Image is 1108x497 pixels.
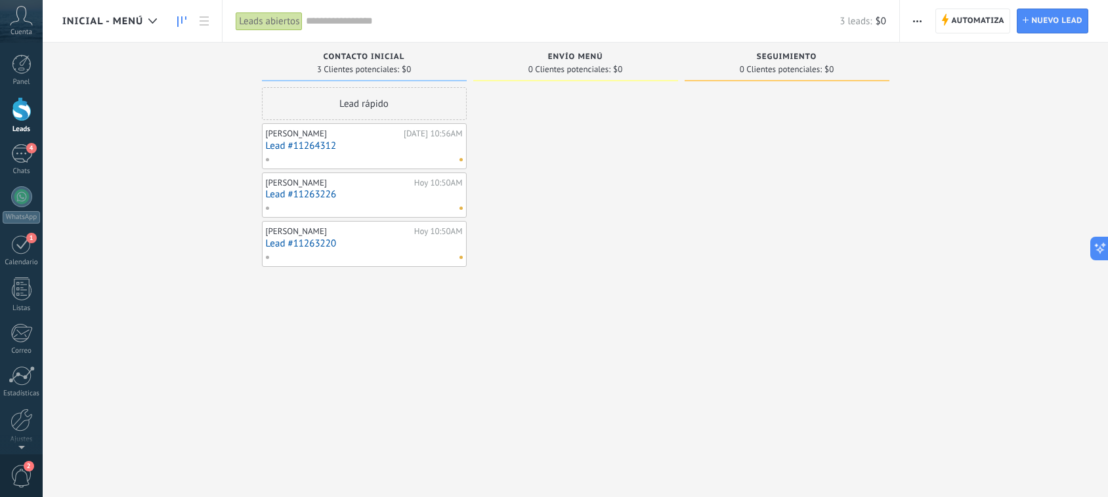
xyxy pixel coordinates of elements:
span: Seguimiento [757,52,817,62]
a: Lead #11263226 [266,189,463,200]
div: Hoy 10:50AM [414,226,463,237]
span: Inicial - Menú [62,15,143,28]
span: $0 [613,66,622,73]
span: 3 Clientes potenciales: [317,66,399,73]
div: Leads [3,125,41,134]
div: Listas [3,304,41,313]
div: Estadísticas [3,389,41,398]
span: Envío Menú [548,52,603,62]
div: Panel [3,78,41,87]
span: 1 [26,233,37,243]
a: Lead #11264312 [266,140,463,151]
span: Contacto inicial [324,52,405,62]
div: WhatsApp [3,211,40,224]
span: No hay nada asignado [459,207,463,210]
div: [PERSON_NAME] [266,226,411,237]
span: $0 [824,66,834,73]
div: Lead rápido [262,87,467,120]
span: Nuevo lead [1031,9,1082,33]
div: [PERSON_NAME] [266,129,400,139]
span: 4 [26,143,37,153]
a: Automatiza [935,9,1010,33]
span: Cuenta [11,28,32,37]
div: Envío Menú [480,52,671,64]
a: Lead #11263220 [266,238,463,249]
a: Nuevo lead [1017,9,1088,33]
div: Contacto inicial [268,52,460,64]
div: [DATE] 10:56AM [404,129,463,139]
div: Correo [3,347,41,355]
span: 0 Clientes potenciales: [740,66,822,73]
span: $0 [402,66,411,73]
span: 2 [24,461,34,471]
span: Automatiza [951,9,1004,33]
span: $0 [876,15,886,28]
div: Calendario [3,258,41,267]
div: [PERSON_NAME] [266,178,411,188]
span: No hay nada asignado [459,256,463,259]
div: Chats [3,167,41,176]
div: Seguimiento [691,52,883,64]
span: 0 Clientes potenciales: [528,66,610,73]
span: No hay nada asignado [459,158,463,161]
div: Leads abiertos [236,12,303,31]
div: Hoy 10:50AM [414,178,463,188]
span: 3 leads: [840,15,872,28]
